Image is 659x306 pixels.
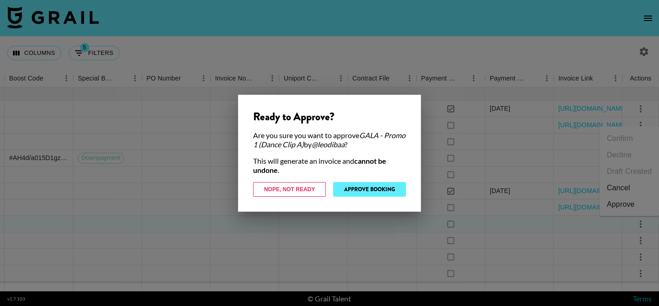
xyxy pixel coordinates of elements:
div: Ready to Approve? [253,110,406,123]
em: @ leodibaa [312,140,345,149]
button: Approve Booking [333,182,406,197]
em: GALA - Promo 1 (Dance Clip A) [253,131,405,149]
div: This will generate an invoice and . [253,156,406,175]
button: Nope, Not Ready [253,182,326,197]
div: Are you sure you want to approve by ? [253,131,406,149]
strong: cannot be undone [253,156,386,174]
